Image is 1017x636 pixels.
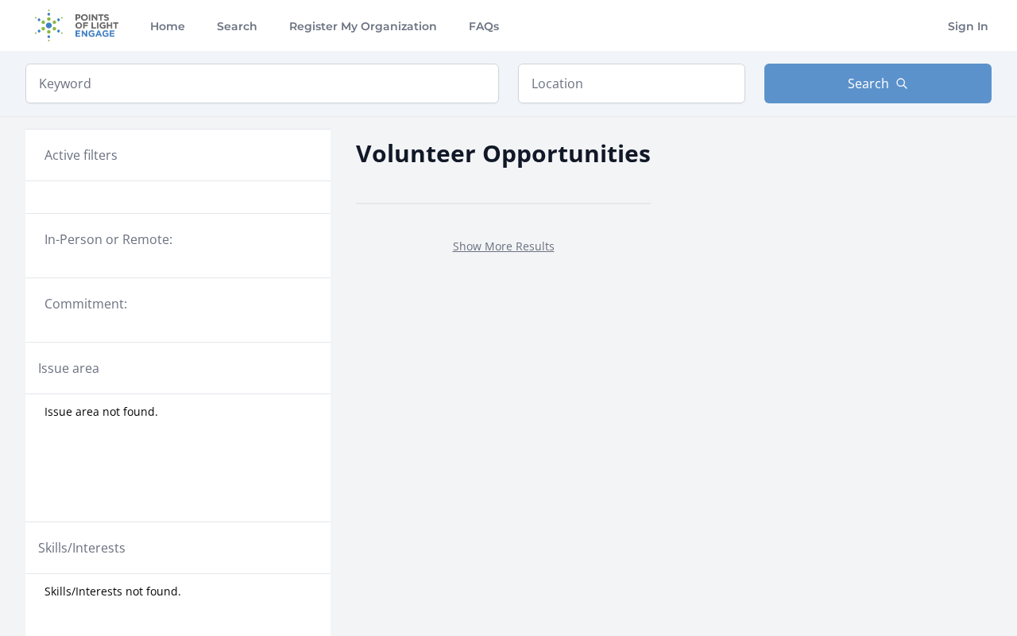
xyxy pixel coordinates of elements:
legend: Issue area [38,359,99,378]
span: Skills/Interests not found. [44,584,181,599]
h3: Active filters [44,145,118,165]
span: Issue area not found. [44,404,158,420]
a: Show More Results [453,238,555,254]
input: Location [518,64,745,103]
input: Keyword [25,64,499,103]
button: Search [764,64,992,103]
span: Search [848,74,889,93]
legend: In-Person or Remote: [44,230,311,249]
h2: Volunteer Opportunities [356,135,651,171]
legend: Commitment: [44,294,311,313]
legend: Skills/Interests [38,538,126,557]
